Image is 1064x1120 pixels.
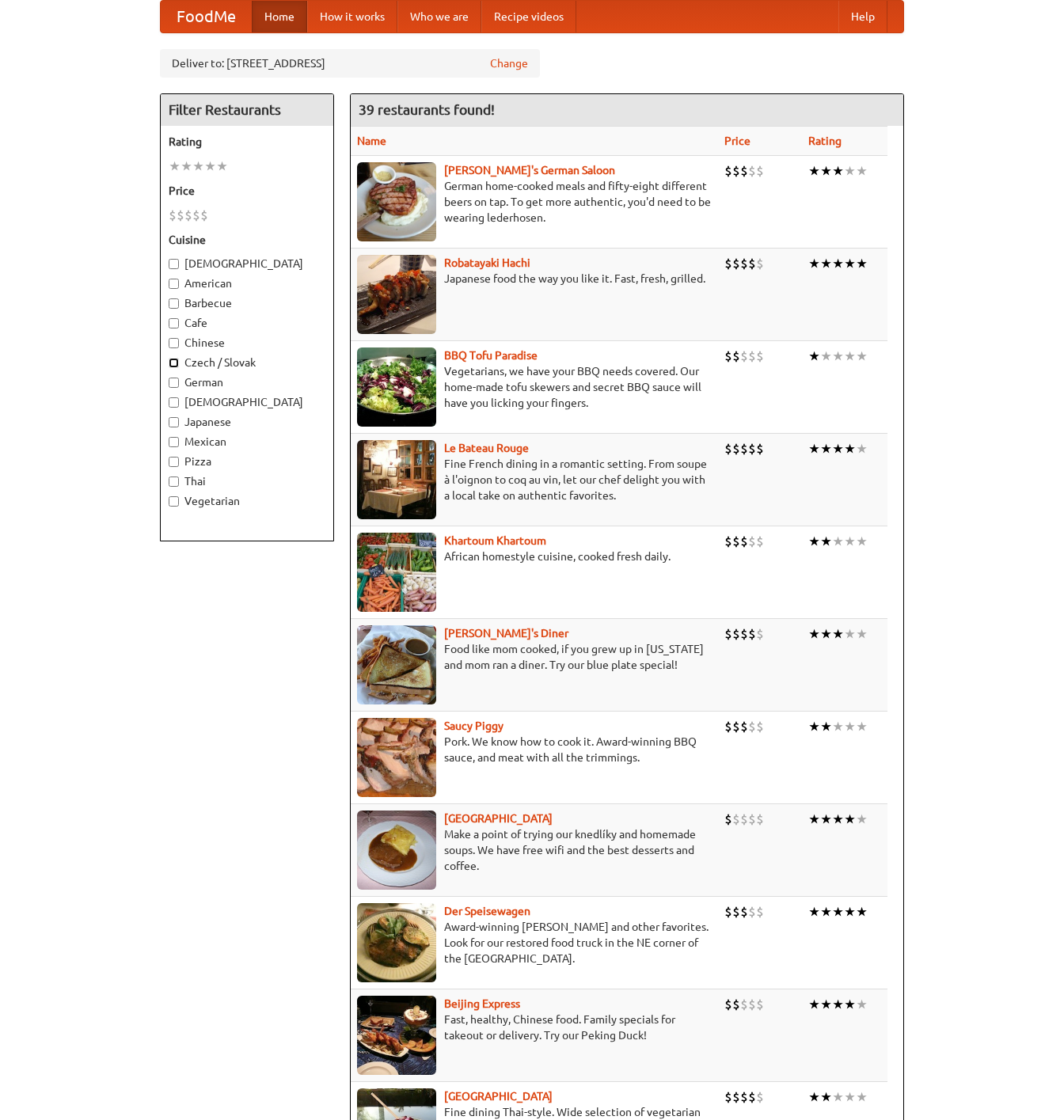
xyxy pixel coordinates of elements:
li: $ [748,162,756,180]
img: robatayaki.jpg [357,255,436,334]
li: ★ [808,811,820,828]
p: Award-winning [PERSON_NAME] and other favorites. Look for our restored food truck in the NE corne... [357,919,712,966]
li: ★ [844,811,856,828]
li: ★ [169,158,180,175]
b: [GEOGRAPHIC_DATA] [444,1090,553,1103]
a: Change [490,55,528,71]
li: $ [756,440,764,457]
b: Saucy Piggy [444,719,503,732]
li: $ [740,162,748,180]
li: ★ [844,533,856,550]
p: German home-cooked meals and fifty-eight different beers on tap. To get more authentic, you'd nee... [357,178,712,226]
a: How it works [307,1,397,32]
input: Japanese [169,417,179,427]
li: ★ [856,625,868,643]
li: ★ [832,347,844,365]
li: $ [756,162,764,180]
li: ★ [856,718,868,735]
li: $ [184,207,192,224]
li: ★ [820,903,832,921]
p: Fast, healthy, Chinese food. Family specials for takeout or delivery. Try our Peking Duck! [357,1012,712,1043]
li: $ [740,811,748,828]
a: Der Speisewagen [444,905,530,917]
img: bateaurouge.jpg [357,440,436,519]
li: ★ [808,625,820,643]
li: ★ [832,1088,844,1106]
label: Pizza [169,454,325,469]
input: Czech / Slovak [169,358,179,368]
a: [PERSON_NAME]'s Diner [444,627,568,640]
li: $ [756,625,764,643]
b: Le Bateau Rouge [444,442,529,454]
b: [PERSON_NAME]'s German Saloon [444,164,615,177]
li: $ [748,996,756,1013]
li: $ [740,347,748,365]
li: ★ [808,1088,820,1106]
label: [DEMOGRAPHIC_DATA] [169,394,325,410]
li: $ [732,533,740,550]
li: $ [748,255,756,272]
li: ★ [808,255,820,272]
li: ★ [808,440,820,457]
li: $ [756,347,764,365]
li: $ [732,1088,740,1106]
li: $ [724,1088,732,1106]
li: $ [732,996,740,1013]
label: Thai [169,473,325,489]
li: ★ [832,811,844,828]
label: Cafe [169,315,325,331]
li: $ [732,625,740,643]
p: Food like mom cooked, if you grew up in [US_STATE] and mom ran a diner. Try our blue plate special! [357,641,712,673]
a: Robatayaki Hachi [444,256,530,269]
li: $ [732,811,740,828]
li: $ [724,811,732,828]
input: Pizza [169,457,179,467]
label: Czech / Slovak [169,355,325,370]
li: ★ [844,718,856,735]
li: $ [192,207,200,224]
a: Khartoum Khartoum [444,534,546,547]
li: $ [724,996,732,1013]
label: Barbecue [169,295,325,311]
li: ★ [856,811,868,828]
li: ★ [832,903,844,921]
p: Vegetarians, we have your BBQ needs covered. Our home-made tofu skewers and secret BBQ sauce will... [357,363,712,411]
li: $ [748,440,756,457]
li: $ [756,811,764,828]
li: ★ [808,533,820,550]
li: ★ [856,533,868,550]
li: ★ [844,440,856,457]
input: German [169,378,179,388]
li: $ [748,903,756,921]
label: Chinese [169,335,325,351]
li: ★ [856,903,868,921]
img: saucy.jpg [357,718,436,797]
a: [GEOGRAPHIC_DATA] [444,812,553,825]
input: Chinese [169,338,179,348]
li: ★ [216,158,228,175]
li: ★ [844,347,856,365]
li: ★ [192,158,204,175]
li: $ [740,533,748,550]
li: ★ [820,162,832,180]
ng-pluralize: 39 restaurants found! [359,102,495,117]
li: ★ [180,158,192,175]
img: khartoum.jpg [357,533,436,612]
li: $ [740,1088,748,1106]
li: $ [748,718,756,735]
b: BBQ Tofu Paradise [444,349,538,362]
li: ★ [820,440,832,457]
input: American [169,279,179,289]
a: Beijing Express [444,997,520,1010]
input: [DEMOGRAPHIC_DATA] [169,397,179,408]
li: ★ [820,811,832,828]
input: Cafe [169,318,179,328]
label: Vegetarian [169,493,325,509]
li: ★ [808,347,820,365]
li: ★ [844,162,856,180]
